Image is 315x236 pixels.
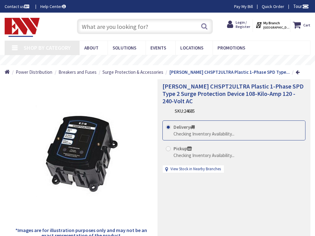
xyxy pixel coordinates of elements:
a: Cart [293,19,310,30]
div: Checking Inventory Availability... [173,152,234,159]
span: [GEOGRAPHIC_DATA], [GEOGRAPHIC_DATA] [263,26,289,29]
div: My Branch [GEOGRAPHIC_DATA], [GEOGRAPHIC_DATA] [255,19,288,30]
span: 24685 [184,108,195,114]
span: Events [150,45,166,51]
strong: My Branch [263,21,280,25]
a: Login / Register [227,19,250,30]
div: Checking Inventory Availability... [173,131,234,137]
strong: Pickup [173,146,192,151]
strong: [PERSON_NAME] CHSPT2ULTRA Plastic 1-Phase SPD Type... [169,69,290,75]
a: Breakers and Fuses [58,69,97,75]
a: Help Center [40,3,66,10]
rs-layer: Free Same Day Pickup at 19 Locations [114,57,209,63]
span: Promotions [217,45,245,51]
div: SKU: [175,108,195,114]
span: About [84,45,98,51]
strong: Cart [303,19,310,30]
span: Tour [293,3,309,9]
span: Locations [180,45,203,51]
img: Eaton CHSPT2ULTRA Plastic 1-Phase SPD Type 2 Surge Protection Device 108-Kilo-Amp 120 - 240-Volt AC [35,105,127,197]
span: Solutions [113,45,136,51]
a: Pay My Bill [234,3,253,10]
a: Surge Protection & Accessories [102,69,163,75]
img: Electrical Wholesalers, Inc. [5,18,40,37]
input: What are you looking for? [77,19,213,34]
span: Shop By Category [24,44,71,51]
span: [PERSON_NAME] CHSPT2ULTRA Plastic 1-Phase SPD Type 2 Surge Protection Device 108-Kilo-Amp 120 - 2... [162,82,304,105]
span: Login / Register [236,20,250,29]
a: View Stock in Nearby Branches [170,166,221,172]
a: Quick Order [262,3,284,10]
a: Power Distribution [16,69,52,75]
strong: Delivery [173,124,195,130]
